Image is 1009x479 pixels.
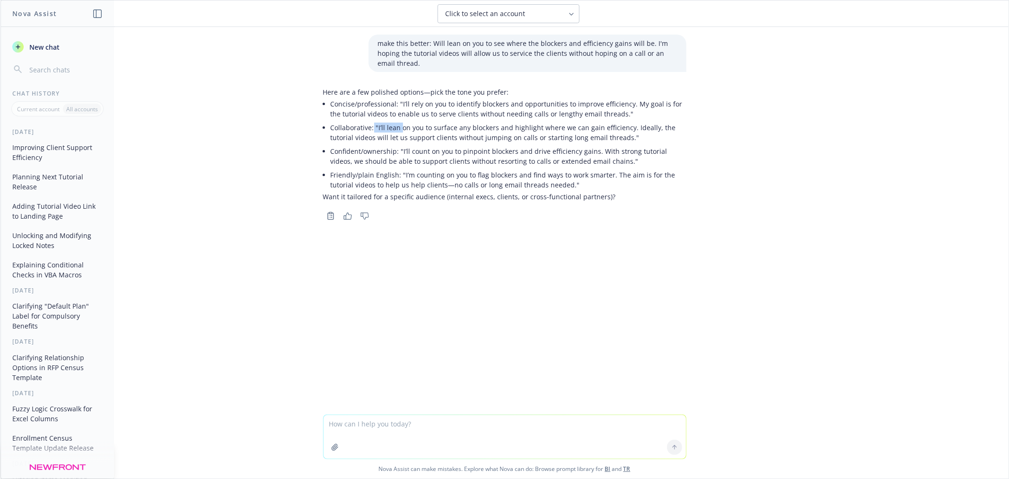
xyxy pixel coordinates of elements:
button: Explaining Conditional Checks in VBA Macros [9,257,106,283]
div: [DATE] [1,286,114,294]
button: Planning Next Tutorial Release [9,169,106,195]
button: Unlocking and Modifying Locked Notes [9,228,106,253]
button: Thumbs down [357,209,372,222]
div: [DATE] [1,389,114,397]
button: Clarifying Relationship Options in RFP Census Template [9,350,106,385]
span: Nova Assist can make mistakes. Explore what Nova can do: Browse prompt library for and [4,459,1005,479]
span: New chat [27,42,60,52]
div: [DATE] [1,128,114,136]
h1: Nova Assist [12,9,57,18]
button: Adding Tutorial Video Link to Landing Page [9,198,106,224]
p: Want it tailored for a specific audience (internal execs, clients, or cross-functional partners)? [323,192,686,202]
p: Current account [17,105,60,113]
button: Improving Client Support Efficiency [9,140,106,165]
button: New chat [9,38,106,55]
button: Click to select an account [438,4,579,23]
input: Search chats [27,63,103,76]
p: Confident/ownership: "I’ll count on you to pinpoint blockers and drive efficiency gains. With str... [331,146,686,166]
svg: Copy to clipboard [326,212,335,220]
span: Click to select an account [446,9,526,18]
button: Fuzzy Logic Crosswalk for Excel Columns [9,401,106,426]
button: Enrollment Census Template Update Release [9,430,106,456]
p: make this better: Will lean on you to see where the blockers and efficiency gains will be. I'm ho... [378,38,677,68]
p: All accounts [66,105,98,113]
div: [DATE] [1,460,114,468]
div: Chat History [1,89,114,98]
div: [DATE] [1,337,114,346]
a: BI [605,465,611,473]
a: TR [623,465,631,473]
p: Collaborative: "I’ll lean on you to surface any blockers and highlight where we can gain efficien... [331,123,686,142]
p: Concise/professional: "I’ll rely on you to identify blockers and opportunities to improve efficie... [331,99,686,119]
p: Friendly/plain English: "I’m counting on you to flag blockers and find ways to work smarter. The ... [331,170,686,190]
p: Here are a few polished options—pick the tone you prefer: [323,87,686,97]
button: Clarifying "Default Plan" Label for Compulsory Benefits [9,298,106,334]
